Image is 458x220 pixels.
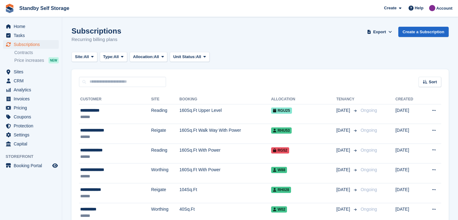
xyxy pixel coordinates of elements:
[361,108,377,113] span: Ongoing
[154,54,159,60] span: All
[396,183,422,203] td: [DATE]
[14,67,51,76] span: Sites
[14,131,51,139] span: Settings
[196,54,201,60] span: All
[429,5,435,11] img: Sue Ford
[100,52,127,62] button: Type: All
[271,187,291,193] span: RH028
[3,85,59,94] a: menu
[5,4,14,13] img: stora-icon-8386f47178a22dfd0bd8f6a31ec36ba5ce8667c1dd55bd0f319d3a0aa187defe.svg
[151,144,179,163] td: Reading
[130,52,168,62] button: Allocation: All
[151,104,179,124] td: Reading
[366,27,393,37] button: Export
[436,5,452,11] span: Account
[3,67,59,76] a: menu
[14,103,51,112] span: Pricing
[173,54,196,60] span: Unit Status:
[429,79,437,85] span: Sort
[396,104,422,124] td: [DATE]
[3,31,59,40] a: menu
[133,54,154,60] span: Allocation:
[75,54,84,60] span: Site:
[3,121,59,130] a: menu
[3,76,59,85] a: menu
[49,57,59,63] div: NEW
[51,162,59,169] a: Preview store
[271,147,289,154] span: RG52
[14,161,51,170] span: Booking Portal
[72,52,97,62] button: Site: All
[336,94,358,104] th: Tenancy
[14,57,44,63] span: Price increases
[14,50,59,56] a: Contracts
[79,94,151,104] th: Customer
[151,124,179,144] td: Reigate
[151,94,179,104] th: Site
[72,27,121,35] h1: Subscriptions
[151,183,179,203] td: Reigate
[396,144,422,163] td: [DATE]
[14,31,51,40] span: Tasks
[384,5,396,11] span: Create
[151,163,179,183] td: Worthing
[14,22,51,31] span: Home
[271,167,287,173] span: W88
[14,140,51,148] span: Capital
[179,104,271,124] td: 160Sq.Ft Upper Level
[113,54,119,60] span: All
[14,85,51,94] span: Analytics
[396,163,422,183] td: [DATE]
[336,127,351,134] span: [DATE]
[3,131,59,139] a: menu
[17,3,72,13] a: Standby Self Storage
[103,54,114,60] span: Type:
[361,167,377,172] span: Ongoing
[14,112,51,121] span: Coupons
[336,186,351,193] span: [DATE]
[84,54,89,60] span: All
[3,103,59,112] a: menu
[336,206,351,213] span: [DATE]
[336,147,351,154] span: [DATE]
[396,124,422,144] td: [DATE]
[14,76,51,85] span: CRM
[3,40,59,49] a: menu
[396,94,422,104] th: Created
[3,140,59,148] a: menu
[3,22,59,31] a: menu
[271,94,336,104] th: Allocation
[271,127,292,134] span: RHU53
[170,52,209,62] button: Unit Status: All
[3,112,59,121] a: menu
[271,108,292,114] span: RGU25
[14,40,51,49] span: Subscriptions
[14,57,59,64] a: Price increases NEW
[179,163,271,183] td: 160Sq.Ft With Power
[361,128,377,133] span: Ongoing
[361,207,377,212] span: Ongoing
[14,121,51,130] span: Protection
[3,161,59,170] a: menu
[6,154,62,160] span: Storefront
[179,183,271,203] td: 104Sq.Ft
[336,107,351,114] span: [DATE]
[72,36,121,43] p: Recurring billing plans
[179,124,271,144] td: 160Sq.Ft Walk Way With Power
[271,206,287,213] span: W02
[398,27,449,37] a: Create a Subscription
[14,94,51,103] span: Invoices
[373,29,386,35] span: Export
[361,187,377,192] span: Ongoing
[415,5,423,11] span: Help
[3,94,59,103] a: menu
[179,144,271,163] td: 160Sq.Ft With Power
[361,148,377,153] span: Ongoing
[179,94,271,104] th: Booking
[336,167,351,173] span: [DATE]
